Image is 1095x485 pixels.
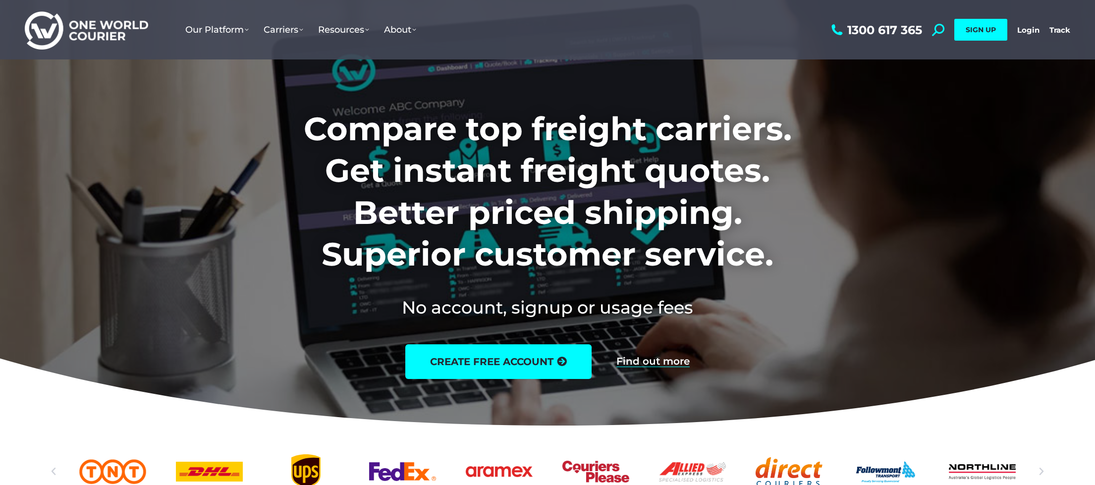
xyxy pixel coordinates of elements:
[954,19,1007,41] a: SIGN UP
[178,14,256,45] a: Our Platform
[185,24,249,35] span: Our Platform
[377,14,424,45] a: About
[318,24,369,35] span: Resources
[311,14,377,45] a: Resources
[256,14,311,45] a: Carriers
[238,108,857,275] h1: Compare top freight carriers. Get instant freight quotes. Better priced shipping. Superior custom...
[966,25,996,34] span: SIGN UP
[616,356,690,367] a: Find out more
[1017,25,1040,35] a: Login
[25,10,148,50] img: One World Courier
[405,344,592,379] a: create free account
[1049,25,1070,35] a: Track
[238,295,857,320] h2: No account, signup or usage fees
[384,24,416,35] span: About
[829,24,922,36] a: 1300 617 365
[264,24,303,35] span: Carriers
